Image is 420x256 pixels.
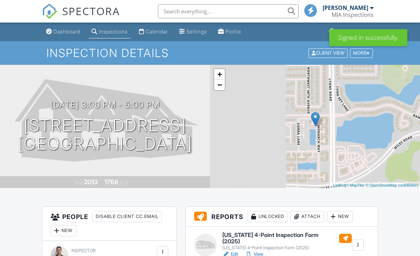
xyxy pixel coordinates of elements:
[18,116,192,154] h1: [STREET_ADDRESS] [GEOGRAPHIC_DATA]
[104,178,118,186] div: 1768
[329,29,407,46] div: Signed in successfully.
[215,25,244,38] a: Profile
[323,4,368,11] div: [PERSON_NAME]
[93,211,162,222] div: Disable Client CC Email
[222,245,352,251] div: [US_STATE] 4-Point Inspection Form (2025)
[42,4,57,19] img: The Best Home Inspection Software - Spectora
[308,50,349,55] a: Client View
[146,29,168,35] div: Calendar
[46,47,374,59] h1: Inspection Details
[248,211,288,222] div: Unlocked
[136,25,171,38] a: Calendar
[186,207,377,227] h3: Reports
[225,29,241,35] div: Profile
[42,207,177,241] h3: People
[158,4,299,18] input: Search everything...
[331,182,420,188] div: |
[51,225,76,236] div: New
[75,180,83,185] span: Built
[222,232,352,251] a: [US_STATE] 4-Point Inspection Form (2025) [US_STATE] 4-Point Inspection Form (2025)
[43,25,83,38] a: Dashboard
[326,25,377,38] a: Support Center
[176,25,210,38] a: Settings
[222,232,352,244] h6: [US_STATE] 4-Point Inspection Form (2025)
[346,183,365,187] a: © MapTiler
[62,4,120,18] span: SPECTORA
[214,80,225,90] a: Zoom out
[327,211,353,222] div: New
[332,11,374,18] div: MIA Inspections
[71,248,96,253] span: Inspector
[84,178,98,186] div: 2013
[308,48,348,58] div: Client View
[186,29,207,35] div: Settings
[119,180,129,185] span: sq. ft.
[99,29,128,35] div: Inspections
[214,69,225,80] a: Zoom in
[42,10,120,24] a: SPECTORA
[89,25,131,38] a: Inspections
[53,29,80,35] div: Dashboard
[50,100,160,110] h3: [DATE] 3:00 pm - 5:00 pm
[333,183,345,187] a: Leaflet
[291,211,324,222] div: Attach
[366,183,418,187] a: © OpenStreetMap contributors
[350,48,373,58] div: More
